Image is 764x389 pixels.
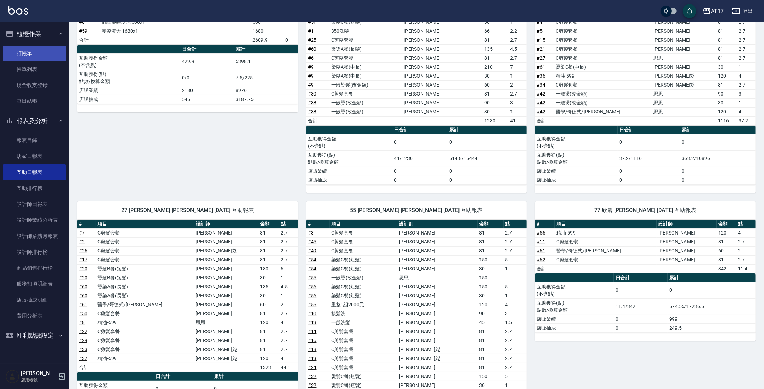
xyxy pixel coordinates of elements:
td: 燙染C餐(中長) [554,62,652,71]
a: #37 [79,356,87,361]
td: C剪髮套餐 [554,53,652,62]
a: #18 [308,347,317,352]
td: 1 [508,71,527,80]
td: 81 [258,228,279,237]
a: #38 [308,109,317,114]
a: 打帳單 [3,46,66,61]
td: 2.7 [737,44,756,53]
a: #8 [79,19,85,25]
a: #60 [308,46,317,52]
th: # [306,220,330,229]
a: #16 [308,338,317,343]
td: 3187.75 [234,95,298,104]
a: #56 [308,302,317,307]
th: 設計師 [194,220,258,229]
td: 店販業績 [77,86,180,95]
td: 4 [737,107,756,116]
a: #19 [308,356,317,361]
button: AT17 [700,4,726,18]
td: [PERSON_NAME] [402,18,483,27]
table: a dense table [77,220,298,372]
td: 店販業績 [535,167,617,176]
td: 店販抽成 [535,176,617,184]
th: 日合計 [180,45,234,54]
td: [PERSON_NAME] [397,255,478,264]
td: 545 [180,95,234,104]
th: 項目 [555,220,657,229]
td: 37.2/1116 [618,150,680,167]
td: 一般燙(改金額) [330,107,402,116]
a: #1 [308,28,314,34]
td: 2.2 [508,27,527,36]
td: 81 [716,36,737,44]
table: a dense table [535,220,756,273]
th: 設計師 [397,220,478,229]
td: 醫學/哥德式/[PERSON_NAME] [555,246,657,255]
td: C剪髮套餐 [555,237,657,246]
a: #60 [79,293,87,298]
span: 55 [PERSON_NAME] [PERSON_NAME] [DATE] 互助報表 [314,207,519,214]
a: #60 [79,284,87,289]
td: 染髮A餐(中長) [330,71,402,80]
a: #34 [537,82,545,88]
td: 0 [680,167,756,176]
td: 500 [251,18,283,27]
a: #42 [537,91,545,97]
td: 81 [717,237,736,246]
td: 120 [716,71,737,80]
td: C剪髮套餐 [554,27,652,36]
a: #56 [308,293,317,298]
td: 81 [258,246,279,255]
div: AT17 [711,7,724,16]
td: 互助獲得(點) 點數/換算金額 [306,150,393,167]
td: C剪髮套餐 [554,80,652,89]
td: 2.7 [737,27,756,36]
td: 81 [716,18,737,27]
td: 2 [736,246,756,255]
td: 5398.1 [234,53,298,70]
a: #50 [79,311,87,316]
td: C剪髮套餐 [554,18,652,27]
td: 2.7 [279,255,298,264]
td: C剪髮套餐 [96,255,194,264]
td: 一般染髮(改金額) [330,80,402,89]
td: [PERSON_NAME] [402,44,483,53]
td: 2.7 [737,36,756,44]
a: 互助日報表 [3,164,66,180]
img: Person [6,370,19,383]
td: 81 [716,44,737,53]
td: 0 [618,167,680,176]
a: 設計師日報表 [3,196,66,212]
td: 0 [392,167,447,176]
a: 服務扣項明細表 [3,276,66,292]
td: [PERSON_NAME] [657,246,716,255]
td: 7.5/225 [234,70,298,86]
a: #9 [308,73,314,79]
td: 150 [478,255,504,264]
td: 81 [483,89,508,98]
th: 日合計 [618,126,680,134]
td: [PERSON_NAME]彣 [194,246,258,255]
a: #14 [308,329,317,334]
table: a dense table [77,45,298,104]
a: #27 [537,55,545,61]
th: # [535,220,555,229]
td: 41 [508,116,527,125]
td: 429.9 [180,53,234,70]
td: [PERSON_NAME] [402,98,483,107]
span: 27 [PERSON_NAME] [PERSON_NAME] [DATE] 互助報表 [85,207,290,214]
td: 81 [258,255,279,264]
td: [PERSON_NAME] [402,71,483,80]
td: 互助獲得金額 (不含點) [535,134,617,150]
td: 0 [618,134,680,150]
td: 514.8/15444 [447,150,527,167]
button: 登出 [729,5,756,18]
a: 帳單列表 [3,61,66,77]
td: 2.7 [737,53,756,62]
a: #59 [79,28,87,34]
td: 燙染A餐(長髮) [330,44,402,53]
a: #24 [308,365,317,370]
a: #54 [308,257,317,262]
td: 0/0 [180,70,234,86]
td: C剪髮套餐 [96,237,194,246]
